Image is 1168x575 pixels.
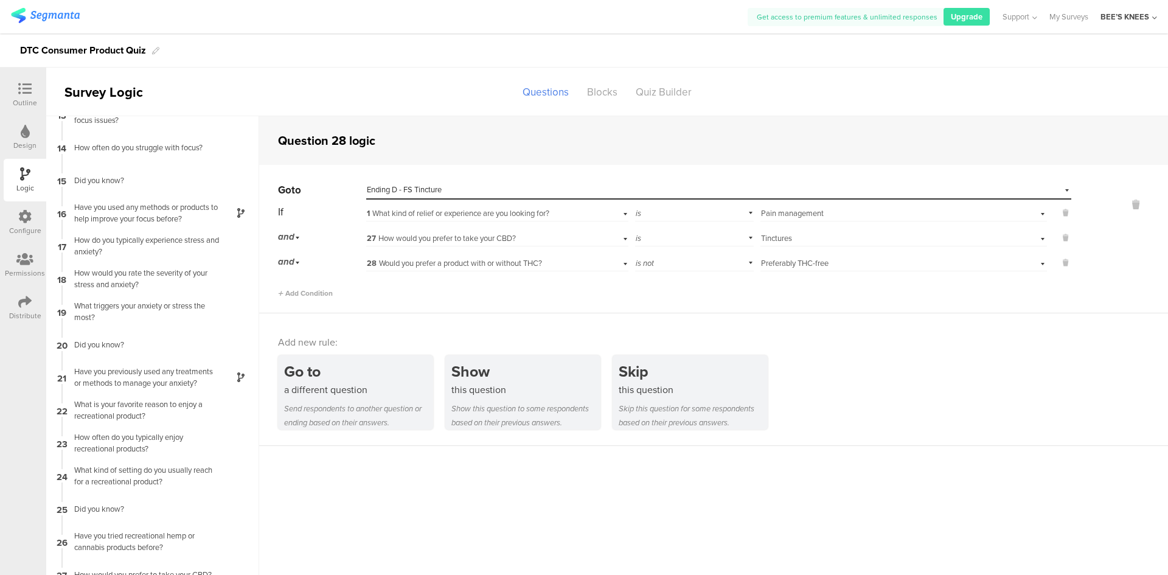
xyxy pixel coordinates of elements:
[67,464,219,487] div: What kind of setting do you usually reach for a recreational product?
[67,503,219,515] div: Did you know?
[284,383,433,397] div: a different question
[619,383,768,397] div: this question
[757,12,937,23] span: Get access to premium features & unlimited responses
[13,140,36,151] div: Design
[57,338,68,351] span: 20
[57,502,68,515] span: 25
[67,267,219,290] div: How would you rate the severity of your stress and anxiety?
[367,257,542,269] span: Would you prefer a product with or without THC?
[67,530,219,553] div: Have you tried recreational hemp or cannabis products before?
[13,97,37,108] div: Outline
[67,399,219,422] div: What is your favorite reason to enjoy a recreational product?
[367,208,588,219] div: What kind of relief or experience are you looking for?
[67,142,219,153] div: How often do you struggle with focus?
[367,233,588,244] div: How would you prefer to take your CBD?
[451,402,600,430] div: Show this question to some respondents based on their previous answers.
[367,258,377,269] span: 28
[57,436,68,450] span: 23
[58,239,66,253] span: 17
[367,207,549,219] span: What kind of relief or experience are you looking for?
[367,233,376,244] span: 27
[291,183,301,198] span: to
[67,366,219,389] div: Have you previously used any treatments or methods to manage your anxiety?
[67,234,219,257] div: How do you typically experience stress and anxiety?
[67,300,219,323] div: What triggers your anxiety or stress the most?
[57,108,66,121] span: 13
[46,82,186,102] div: Survey Logic
[636,207,641,219] span: is
[57,141,66,154] span: 14
[5,268,45,279] div: Permissions
[278,288,333,299] span: Add Condition
[761,257,829,269] span: Preferably THC-free
[636,232,641,244] span: is
[11,8,80,23] img: segmanta logo
[1100,11,1149,23] div: BEE’S KNEES
[367,208,370,219] span: 1
[284,360,433,383] div: Go to
[278,204,365,220] div: If
[57,371,66,384] span: 21
[278,183,291,198] span: Go
[57,469,68,483] span: 24
[761,232,792,244] span: Tinctures
[619,360,768,383] div: Skip
[9,310,41,321] div: Distribute
[627,82,701,103] div: Quiz Builder
[9,225,41,236] div: Configure
[513,82,578,103] div: Questions
[278,131,375,150] div: Question 28 logic
[1003,11,1029,23] span: Support
[451,360,600,383] div: Show
[761,207,824,219] span: Pain management
[367,258,588,269] div: Would you prefer a product with or without THC?
[57,535,68,548] span: 26
[619,402,768,430] div: Skip this question for some respondents based on their previous answers.
[636,257,654,269] span: is not
[57,272,66,285] span: 18
[16,183,34,193] div: Logic
[67,339,219,350] div: Did you know?
[20,41,146,60] div: DTC Consumer Product Quiz
[57,173,66,187] span: 15
[278,230,294,243] span: and
[367,232,516,244] span: How would you prefer to take your CBD?
[578,82,627,103] div: Blocks
[57,403,68,417] span: 22
[57,206,66,220] span: 16
[367,184,442,195] span: Ending D - FS Tincture
[278,255,294,268] span: and
[451,383,600,397] div: this question
[284,402,433,430] div: Send respondents to another question or ending based on their answers.
[67,201,219,225] div: Have you used any methods or products to help improve your focus before?
[67,175,219,186] div: Did you know?
[67,431,219,455] div: How often do you typically enjoy recreational products?
[951,11,982,23] span: Upgrade
[57,305,66,318] span: 19
[278,335,1150,349] div: Add new rule:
